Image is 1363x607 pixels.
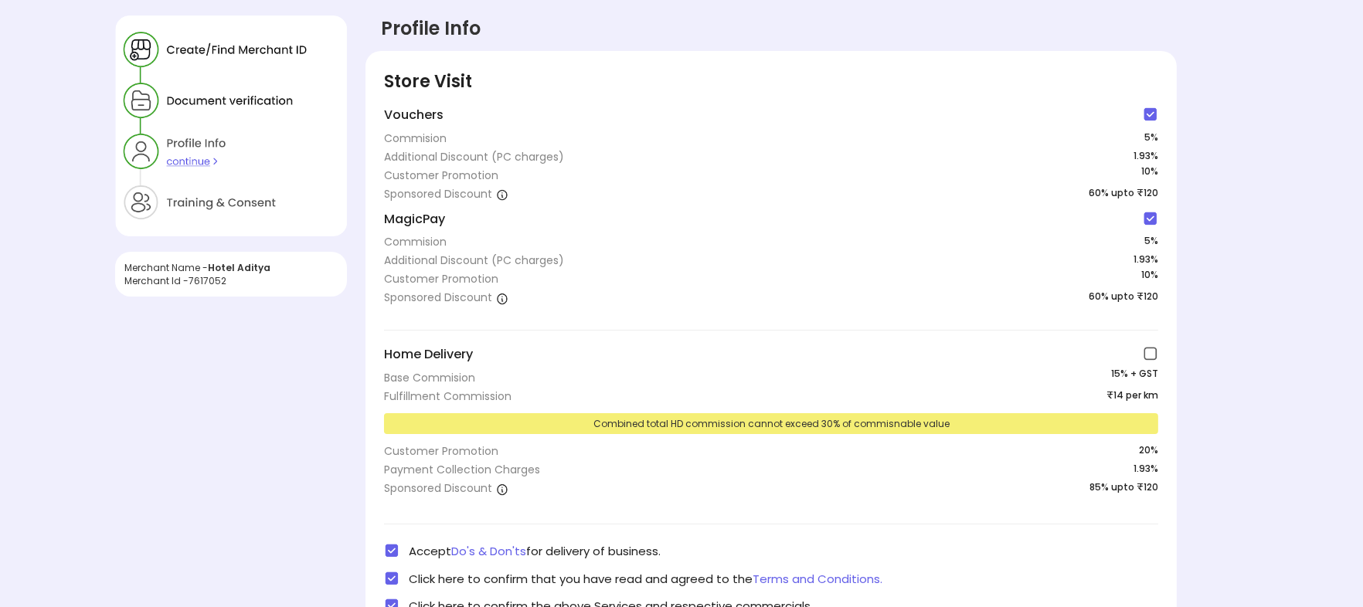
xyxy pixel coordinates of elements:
div: Customer Promotion [384,443,498,459]
span: Click here to confirm that you have read and agreed to the [409,571,882,587]
span: ₹14 per km [1106,388,1158,404]
div: Sponsored Discount [384,480,508,496]
div: Sponsored Discount [384,290,508,305]
div: Fulfillment Commission [384,388,512,404]
div: Merchant Id - 7617052 [124,274,338,287]
span: Accept for delivery of business. [409,543,661,559]
div: Store Visit [384,70,1158,93]
div: Base Commision [384,370,475,385]
span: Vouchers [384,107,444,124]
span: 60% upto ₹120 [1089,186,1158,202]
span: Home Delivery [384,346,473,364]
span: Hotel Aditya [208,261,270,274]
div: Customer Promotion [384,271,498,287]
img: a1isth1TvIaw5-r4PTQNnx6qH7hW1RKYA7fi6THaHSkdiamaZazZcPW6JbVsfR8_gv9BzWgcW1PiHueWjVd6jXxw-cSlbelae... [496,292,508,304]
img: a1isth1TvIaw5-r4PTQNnx6qH7hW1RKYA7fi6THaHSkdiamaZazZcPW6JbVsfR8_gv9BzWgcW1PiHueWjVd6jXxw-cSlbelae... [496,483,508,495]
div: Commision [384,131,447,146]
span: Terms and Conditions. [753,571,882,587]
span: 85% upto ₹120 [1089,480,1158,499]
span: 10 % [1141,268,1158,290]
span: 15 % + GST [1111,367,1158,385]
div: Profile Info [381,15,481,42]
div: Merchant Name - [124,261,338,274]
img: check [1143,211,1158,226]
span: 1.93% [1134,253,1158,268]
img: check [384,543,399,558]
div: Payment Collection Charges [384,462,540,477]
div: Additional Discount (PC charges) [384,149,564,164]
div: Additional Discount (PC charges) [384,253,564,268]
div: Customer Promotion [384,168,498,183]
span: 20 % [1139,443,1158,459]
span: 1.93% [1134,462,1158,480]
div: Combined total HD commission cannot exceed 30% of commisnable value [384,413,1158,434]
img: check [1143,346,1158,361]
span: 5 % [1144,234,1158,249]
span: Do's & Don'ts [451,543,526,559]
span: MagicPay [384,211,445,229]
div: Sponsored Discount [384,186,508,202]
img: a1isth1TvIaw5-r4PTQNnx6qH7hW1RKYA7fi6THaHSkdiamaZazZcPW6JbVsfR8_gv9BzWgcW1PiHueWjVd6jXxw-cSlbelae... [496,188,508,201]
img: check [384,571,399,586]
span: 60% upto ₹120 [1089,290,1158,305]
span: 1.93% [1134,149,1158,164]
span: 5 % [1144,131,1158,146]
div: Commision [384,234,447,249]
span: 10 % [1141,164,1158,186]
img: check [1143,107,1158,122]
img: F5v65113e-42FXtpxsBMtONnwPG1_EaX-3wHePbWFkH8JRD8Sk0-DMAp0gQ6XK2l_kZvoHW-KXPRMcbAFtHSN823wLCE1trtG... [115,15,347,236]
